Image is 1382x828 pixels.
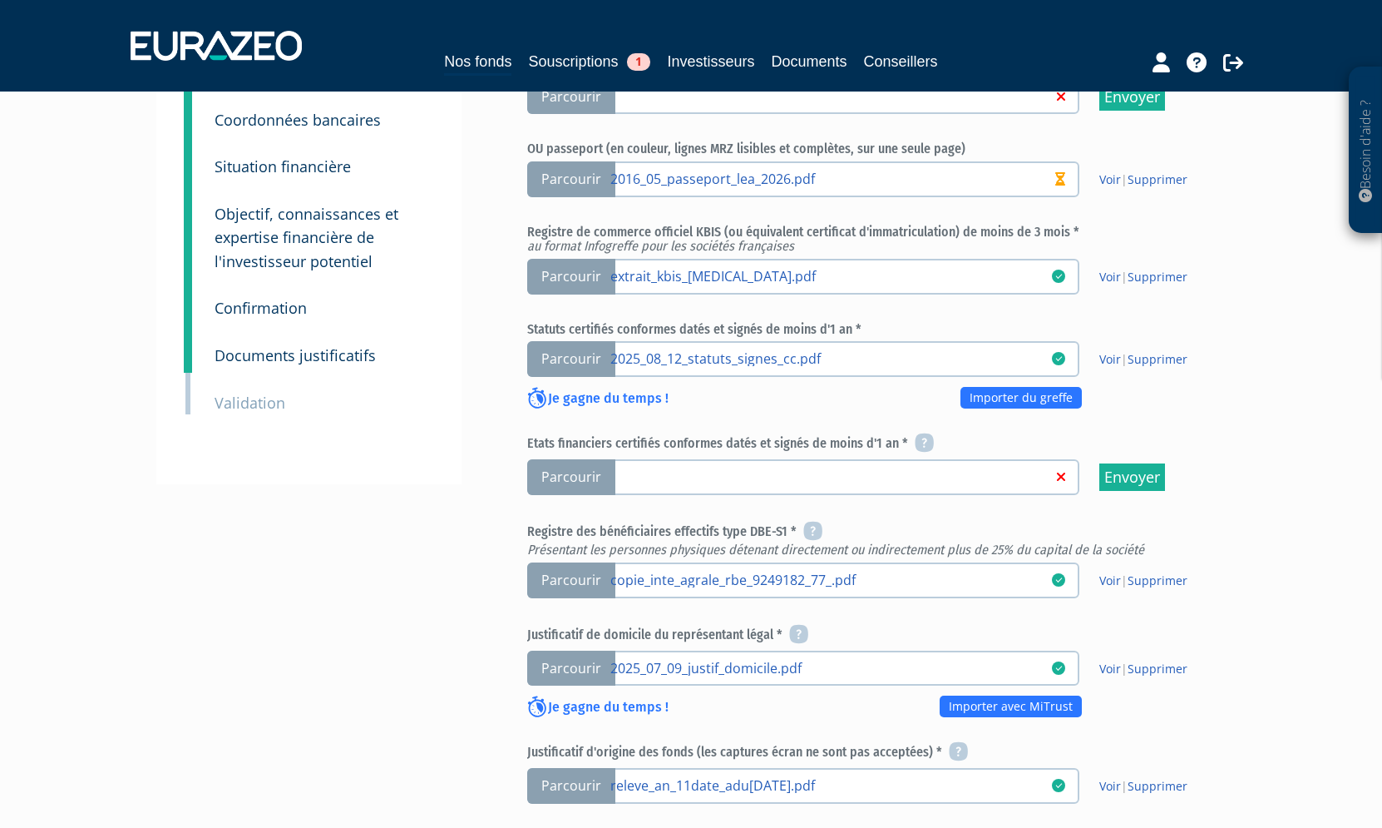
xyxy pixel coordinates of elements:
a: 5 [184,180,192,284]
a: 7 [184,321,192,373]
a: 4 [184,132,192,184]
span: Parcourir [527,259,615,295]
span: | [1099,171,1187,188]
h6: Justificatif d'origine des fonds (les captures écran ne sont pas acceptées) * [527,743,1217,763]
i: 11/08/2025 15:55 [1052,573,1065,587]
span: 1 [627,53,650,71]
a: Voir [1099,269,1121,285]
span: | [1099,573,1187,589]
i: 11/08/2025 15:56 [1052,662,1065,675]
small: Validation [215,393,285,413]
a: Supprimer [1128,171,1187,187]
a: copie_inte_agrale_rbe_9249182_77_.pdf [610,571,1052,588]
a: Voir [1099,171,1121,187]
a: 6 [184,274,192,325]
span: Parcourir [527,651,615,687]
input: Envoyer [1099,83,1165,111]
a: 2025_07_09_justif_domicile.pdf [610,659,1052,676]
input: Envoyer [1099,464,1165,491]
small: Coordonnées bancaires [215,110,381,130]
a: Importer avec MiTrust [940,696,1082,717]
a: Supprimer [1128,351,1187,367]
a: Importer du greffe [960,387,1082,409]
i: 25/09/2025 09:53 [1052,779,1065,792]
small: Situation financière [215,156,351,176]
h6: Registre des bénéficiaires effectifs type DBE-S1 * [527,523,1217,558]
em: Présentant les personnes physiques détenant directement ou indirectement plus de 25% du capital d... [527,542,1144,558]
a: Supprimer [1128,778,1187,794]
h6: Statuts certifiés conformes datés et signés de moins d'1 an * [527,322,1217,337]
a: 3 [184,86,192,137]
small: Objectif, connaissances et expertise financière de l'investisseur potentiel [215,204,398,271]
span: | [1099,269,1187,285]
a: Supprimer [1128,269,1187,285]
a: Investisseurs [667,50,754,73]
a: extrait_kbis_[MEDICAL_DATA].pdf [610,267,1052,284]
a: releve_an_11date_adu[DATE].pdf [610,776,1052,793]
small: Documents justificatifs [215,345,376,365]
p: Besoin d'aide ? [1356,76,1375,226]
em: au format Infogreffe pour les sociétés françaises [527,238,794,254]
a: 2025_08_12_statuts_signes_cc.pdf [610,350,1052,366]
h6: OU passeport (en couleur, lignes MRZ lisibles et complètes, sur une seule page) [527,141,1217,156]
a: Conseillers [864,50,938,73]
span: | [1099,351,1187,368]
a: Voir [1099,661,1121,677]
img: 1732889491-logotype_eurazeo_blanc_rvb.png [131,31,302,61]
h6: Registre de commerce officiel KBIS (ou équivalent certificat d'immatriculation) de moins de 3 mois * [527,225,1217,254]
span: | [1099,778,1187,795]
a: Voir [1099,351,1121,367]
span: Parcourir [527,161,615,197]
a: Documents [772,50,847,73]
a: Nos fonds [444,50,511,76]
span: Parcourir [527,563,615,598]
a: Supprimer [1128,661,1187,677]
a: Voir [1099,778,1121,794]
i: 11/08/2025 16:01 [1052,352,1065,365]
p: Je gagne du temps ! [527,389,669,410]
a: Voir [1099,573,1121,588]
span: Parcourir [527,768,615,804]
a: Souscriptions1 [528,50,650,73]
h6: Justificatif de domicile du représentant légal * [527,626,1217,646]
span: Parcourir [527,79,615,115]
span: Parcourir [527,459,615,495]
i: 23/09/2025 18:19 [1052,270,1065,283]
p: Je gagne du temps ! [527,697,669,719]
a: Supprimer [1128,573,1187,588]
span: Parcourir [527,341,615,377]
small: Confirmation [215,298,307,318]
a: 2016_05_passeport_lea_2026.pdf [610,170,1052,186]
span: | [1099,661,1187,677]
h6: Etats financiers certifiés conformes datés et signés de moins d'1 an * [527,434,1217,454]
